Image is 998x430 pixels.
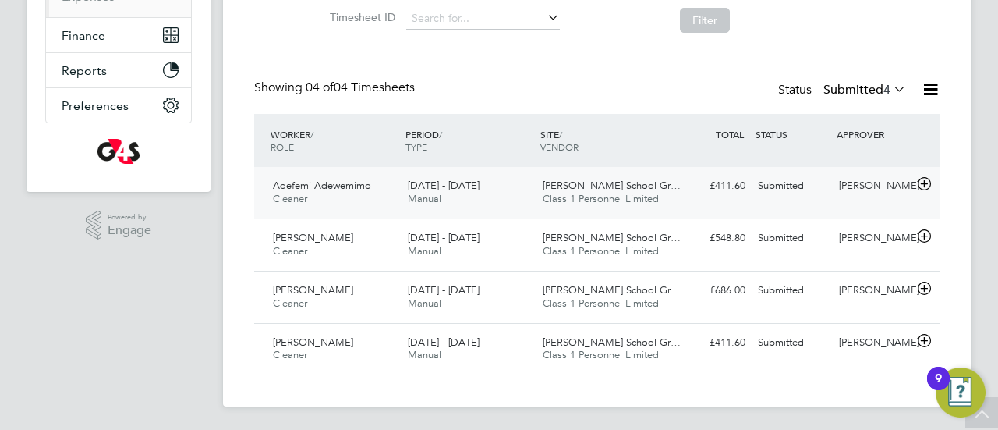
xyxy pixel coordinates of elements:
[408,336,480,349] span: [DATE] - [DATE]
[778,80,909,101] div: Status
[405,140,427,153] span: TYPE
[671,226,752,251] div: £548.80
[543,348,659,361] span: Class 1 Personnel Limited
[273,179,371,192] span: Adefemi Adewemimo
[97,139,140,164] img: g4s-logo-retina.png
[273,231,353,244] span: [PERSON_NAME]
[406,8,560,30] input: Search for...
[408,179,480,192] span: [DATE] - [DATE]
[752,173,833,199] div: Submitted
[680,8,730,33] button: Filter
[306,80,415,95] span: 04 Timesheets
[671,278,752,304] div: £686.00
[833,173,914,199] div: [PERSON_NAME]
[439,128,442,140] span: /
[108,224,151,237] span: Engage
[271,140,294,153] span: ROLE
[62,28,105,43] span: Finance
[46,53,191,87] button: Reports
[46,18,191,52] button: Finance
[540,140,579,153] span: VENDOR
[62,98,129,113] span: Preferences
[45,139,192,164] a: Go to home page
[273,336,353,349] span: [PERSON_NAME]
[536,120,671,161] div: SITE
[273,283,353,297] span: [PERSON_NAME]
[833,226,914,251] div: [PERSON_NAME]
[86,211,152,240] a: Powered byEngage
[402,120,536,161] div: PERIOD
[325,10,395,24] label: Timesheet ID
[408,192,441,205] span: Manual
[671,330,752,356] div: £411.60
[408,297,441,310] span: Manual
[833,120,914,148] div: APPROVER
[935,378,942,399] div: 9
[408,244,441,258] span: Manual
[883,82,890,98] span: 4
[46,88,191,123] button: Preferences
[543,283,681,297] span: [PERSON_NAME] School Gr…
[752,120,833,148] div: STATUS
[306,80,334,95] span: 04 of
[310,128,313,140] span: /
[267,120,402,161] div: WORKER
[752,226,833,251] div: Submitted
[273,297,307,310] span: Cleaner
[752,278,833,304] div: Submitted
[273,192,307,205] span: Cleaner
[408,348,441,361] span: Manual
[108,211,151,224] span: Powered by
[716,128,744,140] span: TOTAL
[823,82,906,98] label: Submitted
[273,244,307,258] span: Cleaner
[273,348,307,361] span: Cleaner
[543,244,659,258] span: Class 1 Personnel Limited
[543,192,659,205] span: Class 1 Personnel Limited
[543,231,681,244] span: [PERSON_NAME] School Gr…
[254,80,418,96] div: Showing
[62,63,107,78] span: Reports
[543,336,681,349] span: [PERSON_NAME] School Gr…
[833,330,914,356] div: [PERSON_NAME]
[408,231,480,244] span: [DATE] - [DATE]
[559,128,562,140] span: /
[936,368,986,418] button: Open Resource Center, 9 new notifications
[671,173,752,199] div: £411.60
[408,283,480,297] span: [DATE] - [DATE]
[543,179,681,192] span: [PERSON_NAME] School Gr…
[833,278,914,304] div: [PERSON_NAME]
[543,297,659,310] span: Class 1 Personnel Limited
[752,330,833,356] div: Submitted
